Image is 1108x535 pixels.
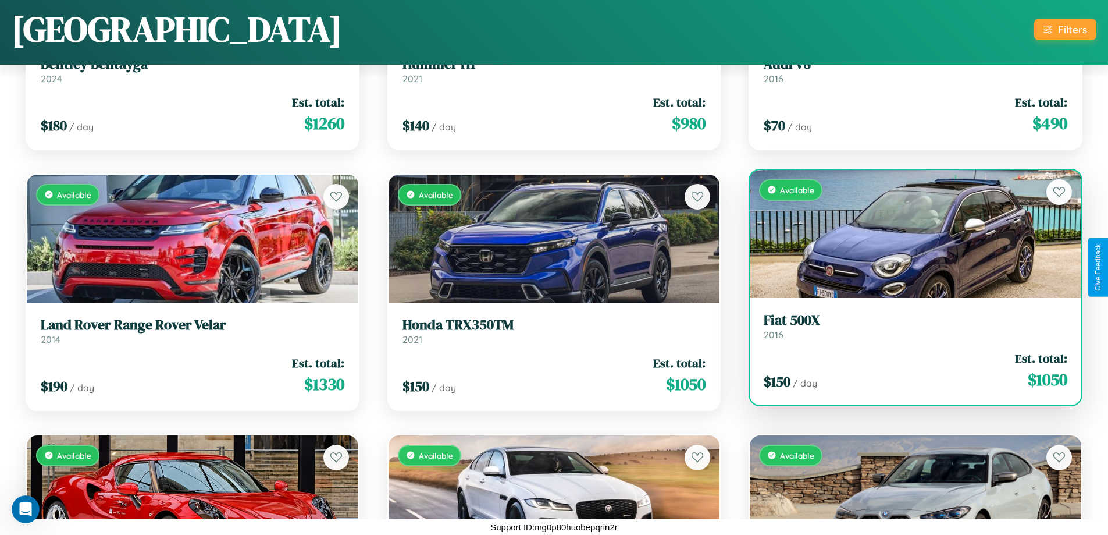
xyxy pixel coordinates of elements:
[292,94,344,111] span: Est. total:
[780,451,814,460] span: Available
[402,116,429,135] span: $ 140
[1032,112,1067,135] span: $ 490
[41,73,62,84] span: 2024
[402,73,422,84] span: 2021
[490,519,618,535] p: Support ID: mg0p80huobepqrin2r
[419,451,453,460] span: Available
[764,56,1067,73] h3: Audi V8
[1015,94,1067,111] span: Est. total:
[1058,23,1087,36] div: Filters
[57,190,91,200] span: Available
[764,312,1067,329] h3: Fiat 500X
[292,355,344,371] span: Est. total:
[788,121,812,133] span: / day
[402,56,706,84] a: Hummer H12021
[653,94,706,111] span: Est. total:
[41,334,60,345] span: 2014
[402,317,706,334] h3: Honda TRX350TM
[304,112,344,135] span: $ 1260
[41,377,67,396] span: $ 190
[1028,368,1067,391] span: $ 1050
[666,373,706,396] span: $ 1050
[419,190,453,200] span: Available
[780,185,814,195] span: Available
[70,382,94,394] span: / day
[402,377,429,396] span: $ 150
[402,334,422,345] span: 2021
[12,495,40,523] iframe: Intercom live chat
[41,317,344,345] a: Land Rover Range Rover Velar2014
[402,56,706,73] h3: Hummer H1
[653,355,706,371] span: Est. total:
[1015,350,1067,367] span: Est. total:
[764,56,1067,84] a: Audi V82016
[41,56,344,84] a: Bentley Bentayga2024
[12,5,342,53] h1: [GEOGRAPHIC_DATA]
[764,372,790,391] span: $ 150
[432,121,456,133] span: / day
[764,73,783,84] span: 2016
[793,377,817,389] span: / day
[69,121,94,133] span: / day
[41,56,344,73] h3: Bentley Bentayga
[1034,19,1096,40] button: Filters
[764,116,785,135] span: $ 70
[57,451,91,460] span: Available
[304,373,344,396] span: $ 1330
[764,312,1067,341] a: Fiat 500X2016
[41,317,344,334] h3: Land Rover Range Rover Velar
[672,112,706,135] span: $ 980
[764,329,783,341] span: 2016
[402,317,706,345] a: Honda TRX350TM2021
[432,382,456,394] span: / day
[41,116,67,135] span: $ 180
[1094,244,1102,291] div: Give Feedback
